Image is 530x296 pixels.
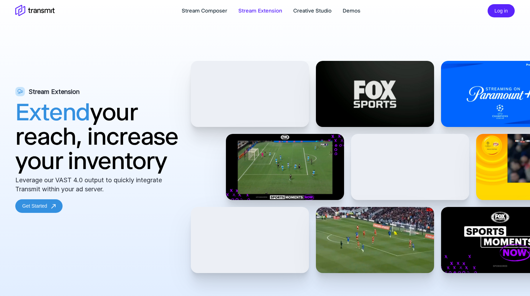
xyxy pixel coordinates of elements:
a: Stream Composer [182,7,227,15]
div: Leverage our VAST 4.0 output to quickly integrate Transmit within your ad server. [15,176,172,194]
h1: your reach, increase your inventory [15,100,180,173]
a: Log in [488,7,515,14]
span: Extend [15,97,90,126]
a: Demos [343,7,360,15]
p: Stream Extension [28,87,80,96]
a: Get Started [15,199,63,213]
button: Log in [488,4,515,18]
a: Stream Extension [238,7,282,15]
a: Creative Studio [293,7,332,15]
